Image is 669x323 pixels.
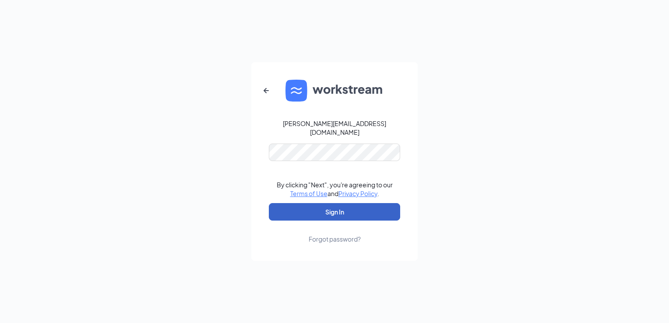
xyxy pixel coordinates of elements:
div: By clicking "Next", you're agreeing to our and . [277,180,393,198]
svg: ArrowLeftNew [261,85,271,96]
img: WS logo and Workstream text [285,80,384,102]
button: Sign In [269,203,400,221]
a: Forgot password? [309,221,361,243]
a: Terms of Use [290,190,327,197]
button: ArrowLeftNew [256,80,277,101]
div: Forgot password? [309,235,361,243]
a: Privacy Policy [338,190,377,197]
div: [PERSON_NAME][EMAIL_ADDRESS][DOMAIN_NAME] [269,119,400,137]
